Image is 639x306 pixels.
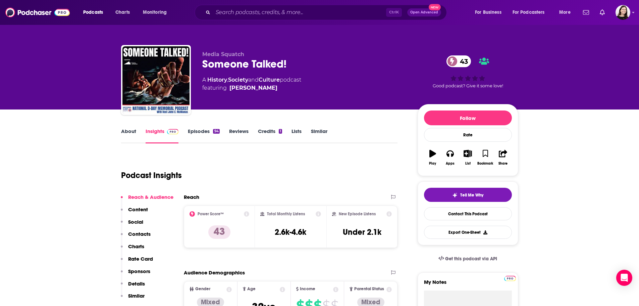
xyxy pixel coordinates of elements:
[122,46,190,114] img: Someone Talked!
[207,77,227,83] a: History
[267,212,305,216] h2: Total Monthly Listens
[386,8,402,17] span: Ctrl K
[259,77,280,83] a: Culture
[143,8,167,17] span: Monitoring
[128,219,143,225] p: Social
[477,145,494,170] button: Bookmark
[407,8,441,16] button: Open AdvancedNew
[452,192,458,198] img: tell me why sparkle
[504,275,516,281] a: Pro website
[311,128,327,143] a: Similar
[508,7,554,18] button: open menu
[433,83,503,88] span: Good podcast? Give it some love!
[446,55,471,67] a: 43
[410,11,438,14] span: Open Advanced
[128,280,145,287] p: Details
[229,84,277,92] a: John C. McManus
[498,162,508,166] div: Share
[202,51,244,57] span: Media Squatch
[121,268,150,280] button: Sponsors
[128,256,153,262] p: Rate Card
[121,256,153,268] button: Rate Card
[121,280,145,293] button: Details
[229,128,249,143] a: Reviews
[477,162,493,166] div: Bookmark
[504,276,516,281] img: Podchaser Pro
[470,7,510,18] button: open menu
[78,7,112,18] button: open menu
[202,84,301,92] span: featuring
[167,129,179,134] img: Podchaser Pro
[115,8,130,17] span: Charts
[559,8,571,17] span: More
[121,219,143,231] button: Social
[121,206,148,219] button: Content
[513,8,545,17] span: For Podcasters
[300,287,315,291] span: Income
[343,227,381,237] h3: Under 2.1k
[111,7,134,18] a: Charts
[138,7,175,18] button: open menu
[208,225,230,239] p: 43
[354,287,384,291] span: Parental Status
[258,128,282,143] a: Credits1
[146,128,179,143] a: InsightsPodchaser Pro
[418,51,518,93] div: 43Good podcast? Give it some love!
[446,162,455,166] div: Apps
[202,76,301,92] div: A podcast
[460,192,483,198] span: Tell Me Why
[184,194,199,200] h2: Reach
[554,7,579,18] button: open menu
[198,212,224,216] h2: Power Score™
[121,128,136,143] a: About
[227,77,228,83] span: ,
[433,251,503,267] a: Get this podcast via API
[291,128,302,143] a: Lists
[580,7,592,18] a: Show notifications dropdown
[195,287,210,291] span: Gender
[128,268,150,274] p: Sponsors
[279,129,282,134] div: 1
[5,6,70,19] img: Podchaser - Follow, Share and Rate Podcasts
[248,77,259,83] span: and
[616,5,630,20] button: Show profile menu
[121,194,173,206] button: Reach & Audience
[424,279,512,291] label: My Notes
[201,5,453,20] div: Search podcasts, credits, & more...
[494,145,512,170] button: Share
[213,7,386,18] input: Search podcasts, credits, & more...
[429,4,441,10] span: New
[424,145,441,170] button: Play
[465,162,471,166] div: List
[213,129,219,134] div: 94
[128,243,144,250] p: Charts
[339,212,376,216] h2: New Episode Listens
[424,188,512,202] button: tell me why sparkleTell Me Why
[83,8,103,17] span: Podcasts
[121,293,145,305] button: Similar
[121,231,151,243] button: Contacts
[597,7,607,18] a: Show notifications dropdown
[475,8,501,17] span: For Business
[128,231,151,237] p: Contacts
[275,227,306,237] h3: 2.6k-4.6k
[441,145,459,170] button: Apps
[184,269,245,276] h2: Audience Demographics
[188,128,219,143] a: Episodes94
[424,111,512,125] button: Follow
[121,243,144,256] button: Charts
[247,287,256,291] span: Age
[453,55,471,67] span: 43
[424,226,512,239] button: Export One-Sheet
[128,206,148,213] p: Content
[128,293,145,299] p: Similar
[121,170,182,180] h1: Podcast Insights
[445,256,497,262] span: Get this podcast via API
[616,5,630,20] span: Logged in as lucynalen
[616,270,632,286] div: Open Intercom Messenger
[424,207,512,220] a: Contact This Podcast
[429,162,436,166] div: Play
[424,128,512,142] div: Rate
